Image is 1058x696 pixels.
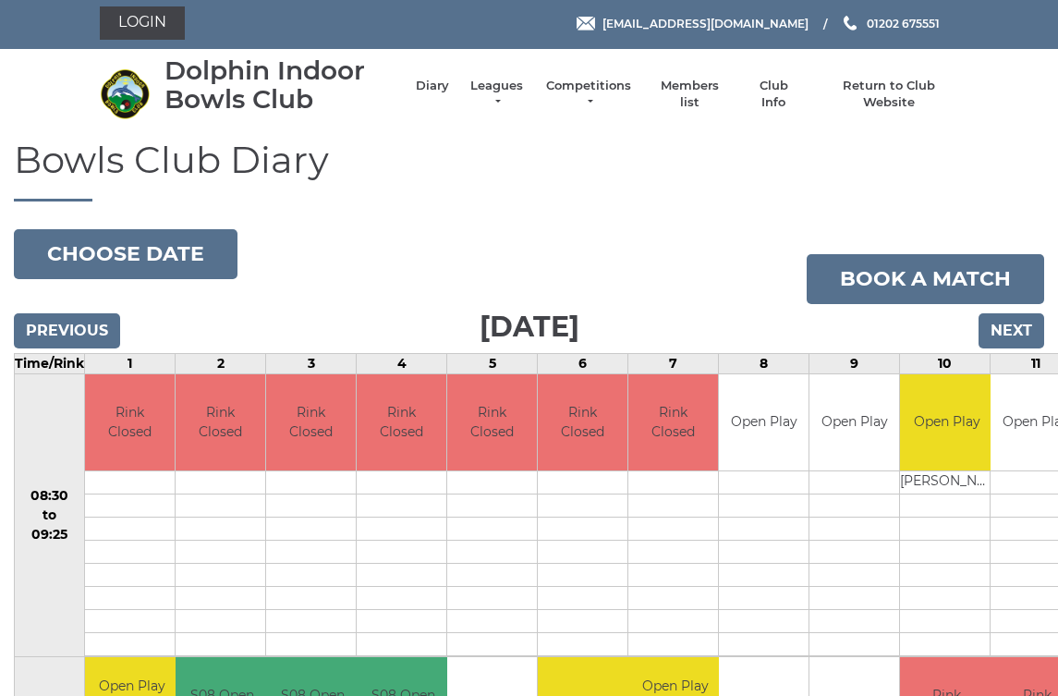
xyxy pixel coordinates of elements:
td: 9 [809,353,900,373]
td: 5 [447,353,538,373]
h1: Bowls Club Diary [14,140,1044,201]
a: Email [EMAIL_ADDRESS][DOMAIN_NAME] [577,15,809,32]
a: Return to Club Website [819,78,958,111]
img: Phone us [844,16,857,31]
td: Open Play [809,374,899,471]
span: [EMAIL_ADDRESS][DOMAIN_NAME] [602,16,809,30]
td: 08:30 to 09:25 [15,373,85,657]
td: Rink Closed [176,374,265,471]
td: Time/Rink [15,353,85,373]
td: 7 [628,353,719,373]
td: Rink Closed [85,374,175,471]
td: 10 [900,353,991,373]
td: 6 [538,353,628,373]
a: Leagues [468,78,526,111]
a: Competitions [544,78,633,111]
td: 4 [357,353,447,373]
input: Previous [14,313,120,348]
img: Dolphin Indoor Bowls Club [100,68,151,119]
a: Login [100,6,185,40]
td: 3 [266,353,357,373]
td: Open Play [719,374,809,471]
td: Rink Closed [357,374,446,471]
a: Book a match [807,254,1044,304]
td: Rink Closed [628,374,718,471]
a: Diary [416,78,449,94]
td: Rink Closed [447,374,537,471]
td: 1 [85,353,176,373]
a: Members list [651,78,728,111]
button: Choose date [14,229,237,279]
td: Rink Closed [266,374,356,471]
input: Next [979,313,1044,348]
span: 01202 675551 [867,16,940,30]
a: Phone us 01202 675551 [841,15,940,32]
td: Rink Closed [538,374,627,471]
td: [PERSON_NAME] [900,471,993,495]
td: 2 [176,353,266,373]
td: Open Play [900,374,993,471]
td: 8 [719,353,809,373]
img: Email [577,17,595,31]
div: Dolphin Indoor Bowls Club [164,56,397,114]
a: Club Info [747,78,800,111]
